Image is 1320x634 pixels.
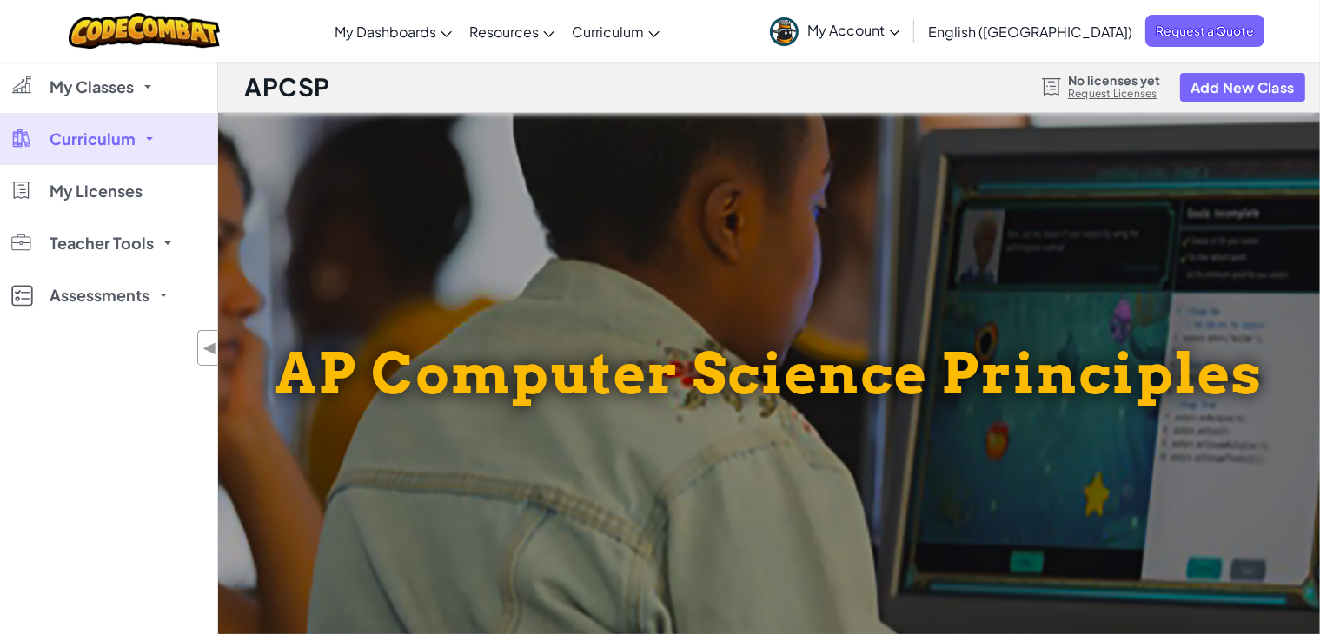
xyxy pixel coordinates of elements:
[761,3,909,58] a: My Account
[563,8,668,55] a: Curriculum
[1145,15,1264,47] a: Request a Quote
[244,70,330,103] h1: APCSP
[69,13,221,49] img: CodeCombat logo
[770,17,799,46] img: avatar
[461,8,563,55] a: Resources
[919,8,1141,55] a: English ([GEOGRAPHIC_DATA])
[275,340,1263,407] h1: AP Computer Science Principles
[50,79,134,95] span: My Classes
[202,335,217,360] span: ◀
[1068,87,1160,101] a: Request Licenses
[807,21,900,39] span: My Account
[572,23,644,41] span: Curriculum
[50,183,143,199] span: My Licenses
[50,235,154,251] span: Teacher Tools
[1180,73,1305,102] button: Add New Class
[50,131,136,147] span: Curriculum
[1068,73,1160,87] span: No licenses yet
[50,287,149,303] span: Assessments
[469,23,539,41] span: Resources
[326,8,461,55] a: My Dashboards
[928,23,1132,41] span: English ([GEOGRAPHIC_DATA])
[335,23,436,41] span: My Dashboards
